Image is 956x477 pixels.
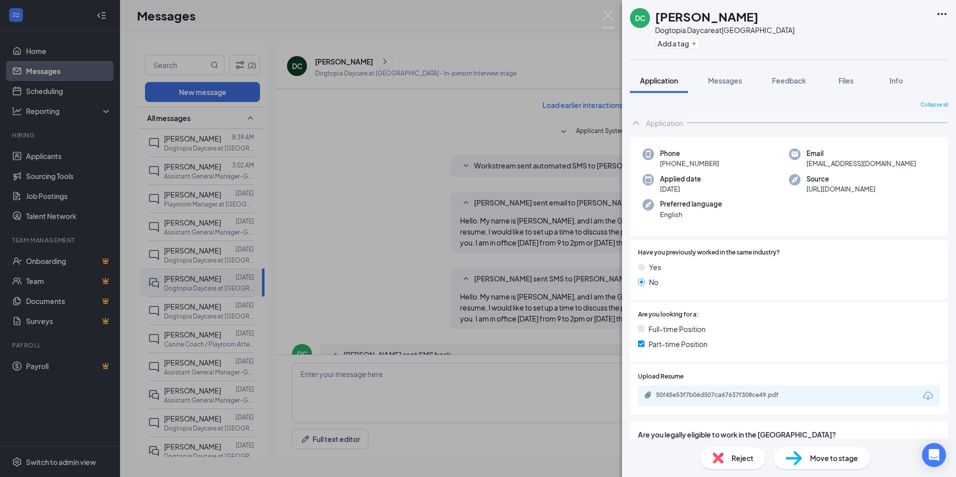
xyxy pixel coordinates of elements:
svg: Download [922,390,934,402]
a: Paperclip50f45e53f7b06d507ca67637f308ce49.pdf [644,391,806,400]
span: [PHONE_NUMBER] [660,158,719,168]
span: Collapse all [920,101,948,109]
svg: Plus [691,40,697,46]
span: Applied date [660,174,701,184]
span: Move to stage [810,452,858,463]
span: [DATE] [660,184,701,194]
span: Phone [660,148,719,158]
span: Full-time Position [648,323,705,334]
span: Files [838,76,853,85]
span: Yes [649,261,661,272]
div: Application [646,118,683,128]
span: Messages [708,76,742,85]
svg: Paperclip [644,391,652,399]
span: Are you looking for a: [638,310,698,319]
span: Upload Resume [638,372,683,381]
span: Feedback [772,76,806,85]
span: Reject [731,452,753,463]
h1: [PERSON_NAME] [655,8,758,25]
svg: Ellipses [936,8,948,20]
div: Dogtopia Daycare at [GEOGRAPHIC_DATA] [655,25,794,35]
button: PlusAdd a tag [655,38,699,48]
span: Part-time Position [648,338,707,349]
span: No [649,276,658,287]
span: Source [806,174,875,184]
span: Info [889,76,903,85]
span: English [660,209,722,219]
span: [URL][DOMAIN_NAME] [806,184,875,194]
span: Email [806,148,916,158]
div: DC [635,13,645,23]
div: 50f45e53f7b06d507ca67637f308ce49.pdf [656,391,796,399]
span: Preferred language [660,199,722,209]
span: Application [640,76,678,85]
svg: ChevronUp [630,117,642,129]
span: Have you previously worked in the same industry? [638,248,780,257]
div: Open Intercom Messenger [922,443,946,467]
span: Are you legally eligible to work in the [GEOGRAPHIC_DATA]? [638,429,940,440]
span: [EMAIL_ADDRESS][DOMAIN_NAME] [806,158,916,168]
